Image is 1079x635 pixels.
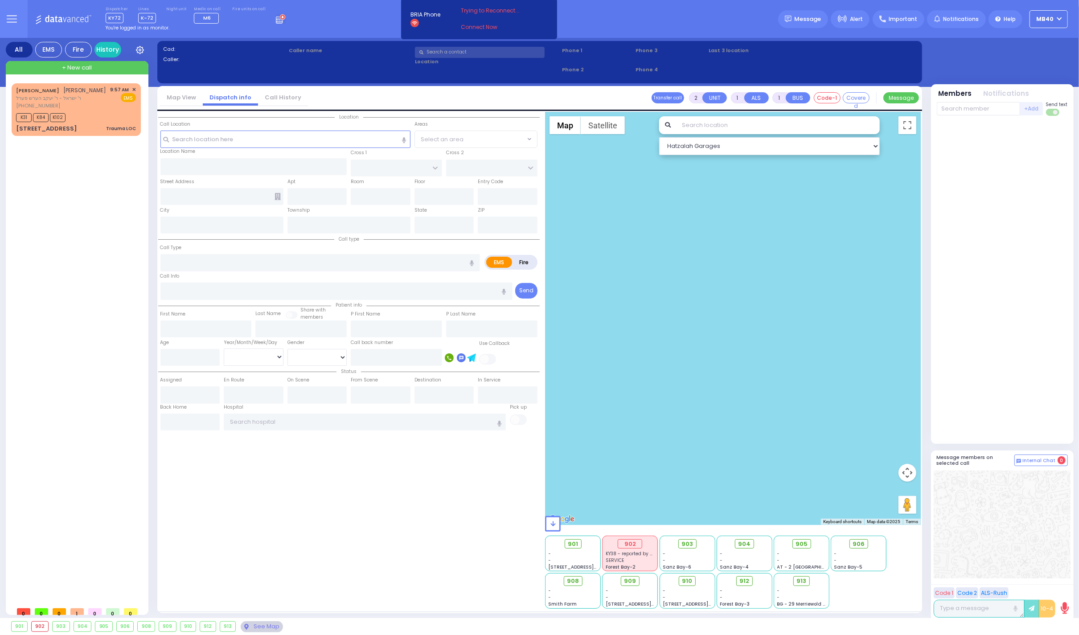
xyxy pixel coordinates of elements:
[581,116,625,134] button: Show satellite imagery
[287,377,309,384] label: On Scene
[275,193,281,200] span: Other building occupants
[1017,459,1021,463] img: comment-alt.png
[1046,101,1068,108] span: Send text
[106,7,128,12] label: Dispatcher
[898,496,916,514] button: Drag Pegman onto the map to open Street View
[744,92,769,103] button: ALS
[241,621,283,632] div: See map
[549,557,551,564] span: -
[834,550,837,557] span: -
[547,513,577,525] a: Open this area in Google Maps (opens a new window)
[287,339,304,346] label: Gender
[797,577,807,586] span: 913
[414,377,441,384] label: Destination
[287,207,310,214] label: Township
[550,116,581,134] button: Show street map
[111,86,129,93] span: 9:57 AM
[16,124,77,133] div: [STREET_ADDRESS]
[562,66,632,74] span: Phone 2
[777,557,780,564] span: -
[720,601,750,607] span: Forest Bay-3
[853,540,865,549] span: 906
[937,102,1020,115] input: Search member
[1023,458,1056,464] span: Internal Chat
[738,540,751,549] span: 904
[777,564,843,570] span: AT - 2 [GEOGRAPHIC_DATA]
[70,608,84,615] span: 1
[562,47,632,54] span: Phone 1
[300,307,326,313] small: Share with
[220,622,236,631] div: 913
[850,15,863,23] span: Alert
[834,557,837,564] span: -
[663,564,691,570] span: Sanz Bay-6
[446,311,476,318] label: P Last Name
[50,113,66,122] span: K102
[510,404,527,411] label: Pick up
[702,92,727,103] button: UNIT
[720,594,722,601] span: -
[636,66,706,74] span: Phone 4
[549,587,551,594] span: -
[478,207,484,214] label: ZIP
[515,283,537,299] button: Send
[335,114,363,120] span: Location
[224,377,244,384] label: En Route
[160,121,191,128] label: Call Location
[898,464,916,482] button: Map camera controls
[200,622,216,631] div: 912
[16,87,59,94] a: [PERSON_NAME]
[777,587,780,594] span: -
[35,42,62,57] div: EMS
[35,13,94,25] img: Logo
[636,47,706,54] span: Phone 3
[410,11,440,19] span: BRIA Phone
[224,339,283,346] div: Year/Month/Week/Day
[414,207,427,214] label: State
[777,594,780,601] span: -
[461,23,531,31] a: Connect Now
[663,557,665,564] span: -
[720,587,722,594] span: -
[843,92,870,103] button: Covered
[232,7,266,12] label: Fire units on call
[549,594,551,601] span: -
[88,608,102,615] span: 0
[160,339,169,346] label: Age
[336,368,361,375] span: Status
[414,178,425,185] label: Floor
[739,577,749,586] span: 912
[106,608,119,615] span: 0
[478,178,503,185] label: Entry Code
[415,58,559,66] label: Location
[663,587,665,594] span: -
[624,577,636,586] span: 909
[53,622,70,631] div: 903
[446,149,464,156] label: Cross 2
[117,622,134,631] div: 906
[163,45,286,53] label: Cad:
[160,244,182,251] label: Call Type
[681,540,693,549] span: 903
[889,15,917,23] span: Important
[138,7,156,12] label: Lines
[478,377,501,384] label: In Service
[35,608,48,615] span: 0
[138,13,156,23] span: K-72
[414,121,428,128] label: Areas
[160,311,186,318] label: First Name
[606,564,636,570] span: Forest Bay-2
[224,404,243,411] label: Hospital
[461,7,531,15] span: Trying to Reconnect...
[1046,108,1060,117] label: Turn off text
[65,42,92,57] div: Fire
[166,7,186,12] label: Night unit
[606,587,608,594] span: -
[676,116,880,134] input: Search location
[549,564,633,570] span: [STREET_ADDRESS][PERSON_NAME]
[421,135,464,144] span: Select an area
[255,310,281,317] label: Last Name
[512,257,537,268] label: Fire
[160,273,180,280] label: Call Info
[224,414,506,430] input: Search hospital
